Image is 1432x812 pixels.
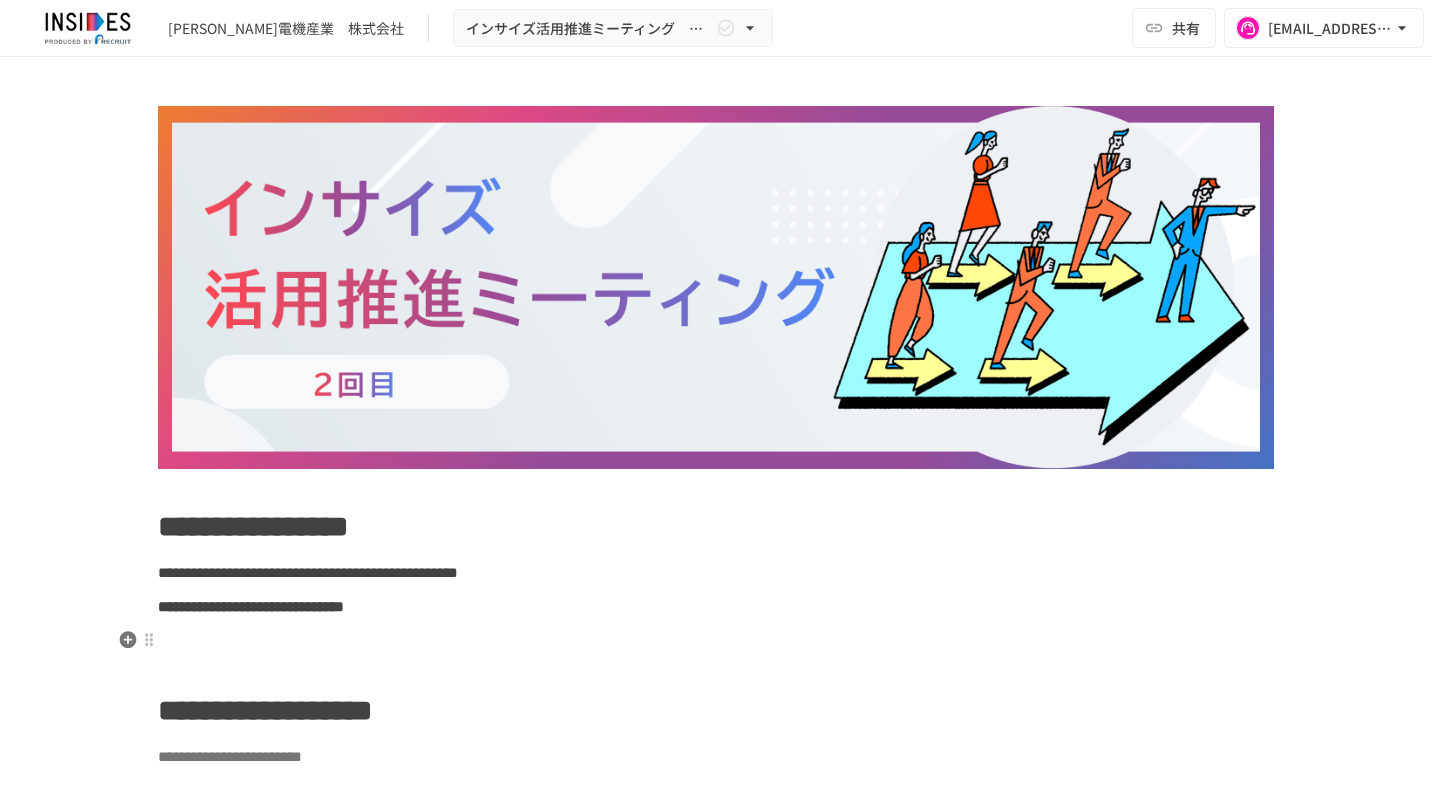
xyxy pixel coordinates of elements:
div: [PERSON_NAME]電機産業 株式会社 [168,18,404,39]
button: [EMAIL_ADDRESS][DOMAIN_NAME] [1224,8,1424,48]
div: [EMAIL_ADDRESS][DOMAIN_NAME] [1268,16,1392,41]
img: JmGSPSkPjKwBq77AtHmwC7bJguQHJlCRQfAXtnx4WuV [24,12,152,44]
span: インサイズ活用推進ミーティング ～2回目～ [466,16,712,41]
button: インサイズ活用推進ミーティング ～2回目～ [453,9,773,48]
img: h7wxZR6NPmU5XwxjIXeoe1jloITxgB5SfMuEoWr81xj [158,106,1274,469]
span: 共有 [1172,17,1200,39]
button: 共有 [1132,8,1216,48]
